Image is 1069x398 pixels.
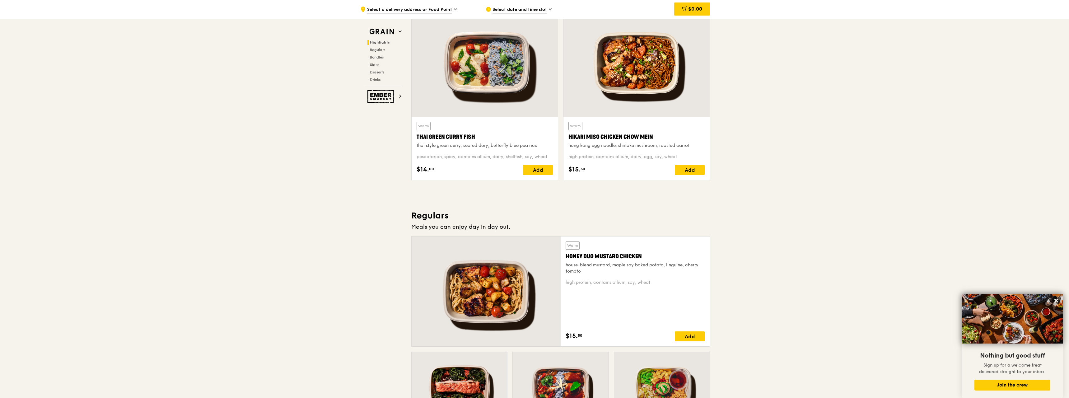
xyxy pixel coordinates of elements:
[417,143,553,149] div: thai style green curry, seared dory, butterfly blue pea rice
[370,70,384,74] span: Desserts
[370,63,379,67] span: Sides
[367,90,396,103] img: Ember Smokery web logo
[980,352,1045,359] span: Nothing but good stuff
[367,26,396,37] img: Grain web logo
[566,331,578,341] span: $15.
[568,133,705,141] div: Hikari Miso Chicken Chow Mein
[370,48,385,52] span: Regulars
[581,166,585,171] span: 50
[370,77,380,82] span: Drinks
[979,363,1046,374] span: Sign up for a welcome treat delivered straight to your inbox.
[675,331,705,341] div: Add
[566,262,705,274] div: house-blend mustard, maple soy baked potato, linguine, cherry tomato
[417,165,429,174] span: $14.
[578,333,582,338] span: 50
[568,154,705,160] div: high protein, contains allium, dairy, egg, soy, wheat
[523,165,553,175] div: Add
[367,7,452,13] span: Select a delivery address or Food Point
[974,380,1050,391] button: Join the crew
[417,122,431,130] div: Warm
[370,40,390,44] span: Highlights
[411,222,710,231] div: Meals you can enjoy day in day out.
[962,294,1063,344] img: DSC07876-Edit02-Large.jpeg
[492,7,547,13] span: Select date and time slot
[566,241,580,250] div: Warm
[568,165,581,174] span: $15.
[566,252,705,261] div: Honey Duo Mustard Chicken
[417,154,553,160] div: pescatarian, spicy, contains allium, dairy, shellfish, soy, wheat
[568,143,705,149] div: hong kong egg noodle, shiitake mushroom, roasted carrot
[417,133,553,141] div: Thai Green Curry Fish
[566,279,705,286] div: high protein, contains allium, soy, wheat
[688,6,702,12] span: $0.00
[568,122,582,130] div: Warm
[429,166,434,171] span: 00
[411,210,710,221] h3: Regulars
[675,165,705,175] div: Add
[370,55,384,59] span: Bundles
[1051,296,1061,306] button: Close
